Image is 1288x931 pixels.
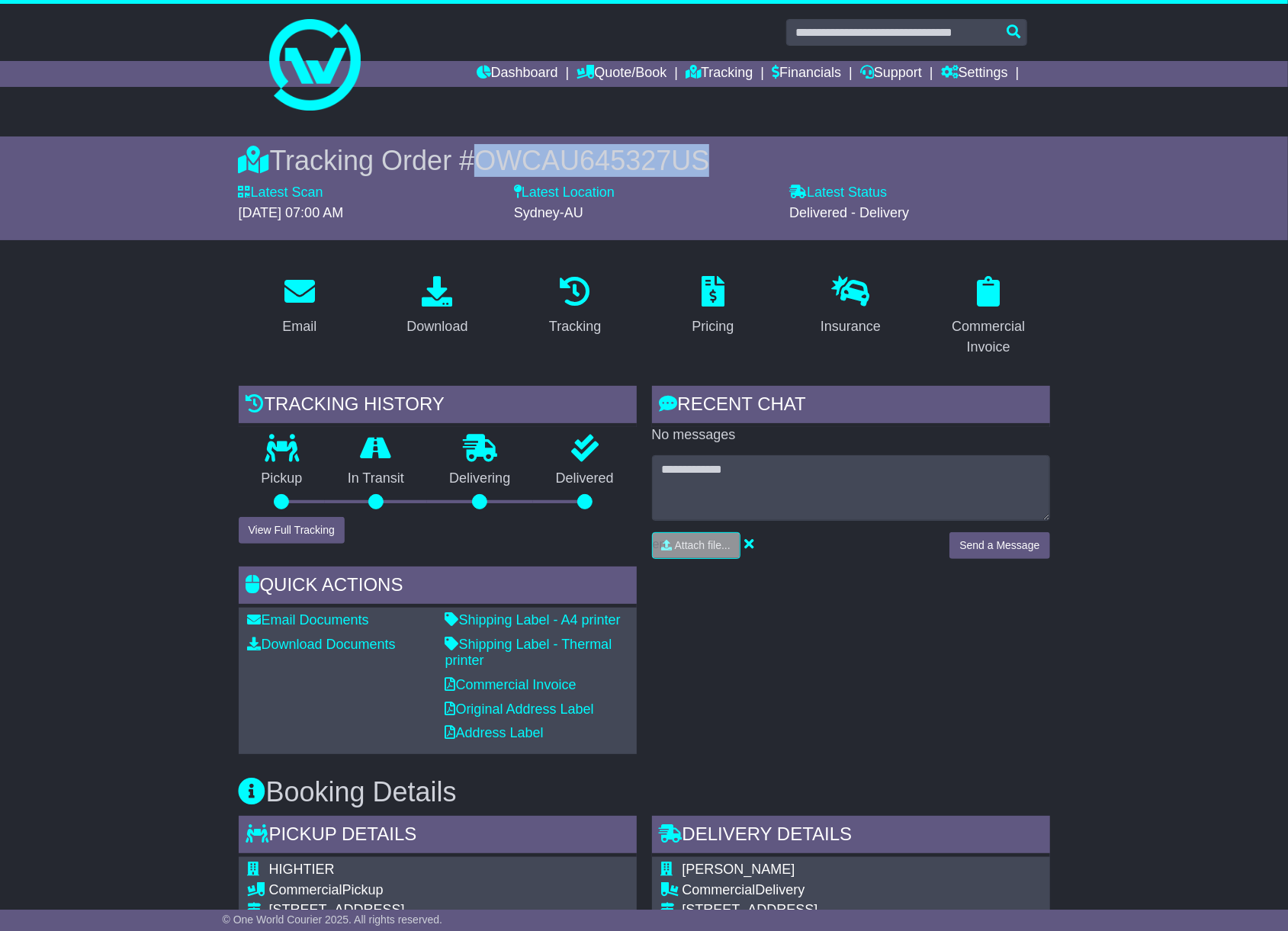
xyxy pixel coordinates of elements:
[269,902,541,919] div: [STREET_ADDRESS]
[223,913,443,926] span: © One World Courier 2025. All rights reserved.
[248,612,369,628] a: Email Documents
[269,882,342,897] span: Commercial
[772,61,841,87] a: Financials
[811,271,891,342] a: Insurance
[397,271,477,342] a: Download
[239,470,326,487] p: Pickup
[683,882,976,899] div: Delivery
[239,185,323,201] label: Latest Scan
[692,316,734,337] div: Pricing
[539,271,611,342] a: Tracking
[533,470,637,487] p: Delivered
[686,61,753,87] a: Tracking
[239,205,344,220] span: [DATE] 07:00 AM
[683,862,795,877] span: [PERSON_NAME]
[860,61,922,87] a: Support
[937,316,1040,358] div: Commercial Invoice
[269,862,335,877] span: HIGHTIER
[821,316,881,337] div: Insurance
[949,532,1049,559] button: Send a Message
[427,470,534,487] p: Delivering
[239,777,1050,807] h3: Booking Details
[652,386,1050,427] div: RECENT CHAT
[549,316,601,337] div: Tracking
[445,677,577,692] a: Commercial Invoice
[927,271,1050,363] a: Commercial Invoice
[239,386,637,427] div: Tracking history
[477,61,558,87] a: Dashboard
[272,271,326,342] a: Email
[269,882,541,899] div: Pickup
[239,517,345,544] button: View Full Tracking
[445,637,612,669] a: Shipping Label - Thermal printer
[941,61,1008,87] a: Settings
[789,205,909,220] span: Delivered - Delivery
[282,316,316,337] div: Email
[445,701,594,717] a: Original Address Label
[445,725,544,740] a: Address Label
[514,205,583,220] span: Sydney-AU
[683,902,976,919] div: [STREET_ADDRESS]
[682,271,744,342] a: Pricing
[652,427,1050,444] p: No messages
[239,816,637,857] div: Pickup Details
[239,144,1050,177] div: Tracking Order #
[789,185,887,201] label: Latest Status
[325,470,427,487] p: In Transit
[514,185,615,201] label: Latest Location
[239,567,637,608] div: Quick Actions
[652,816,1050,857] div: Delivery Details
[683,882,756,897] span: Commercial
[406,316,467,337] div: Download
[248,637,396,652] a: Download Documents
[445,612,621,628] a: Shipping Label - A4 printer
[577,61,666,87] a: Quote/Book
[474,145,709,176] span: OWCAU645327US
